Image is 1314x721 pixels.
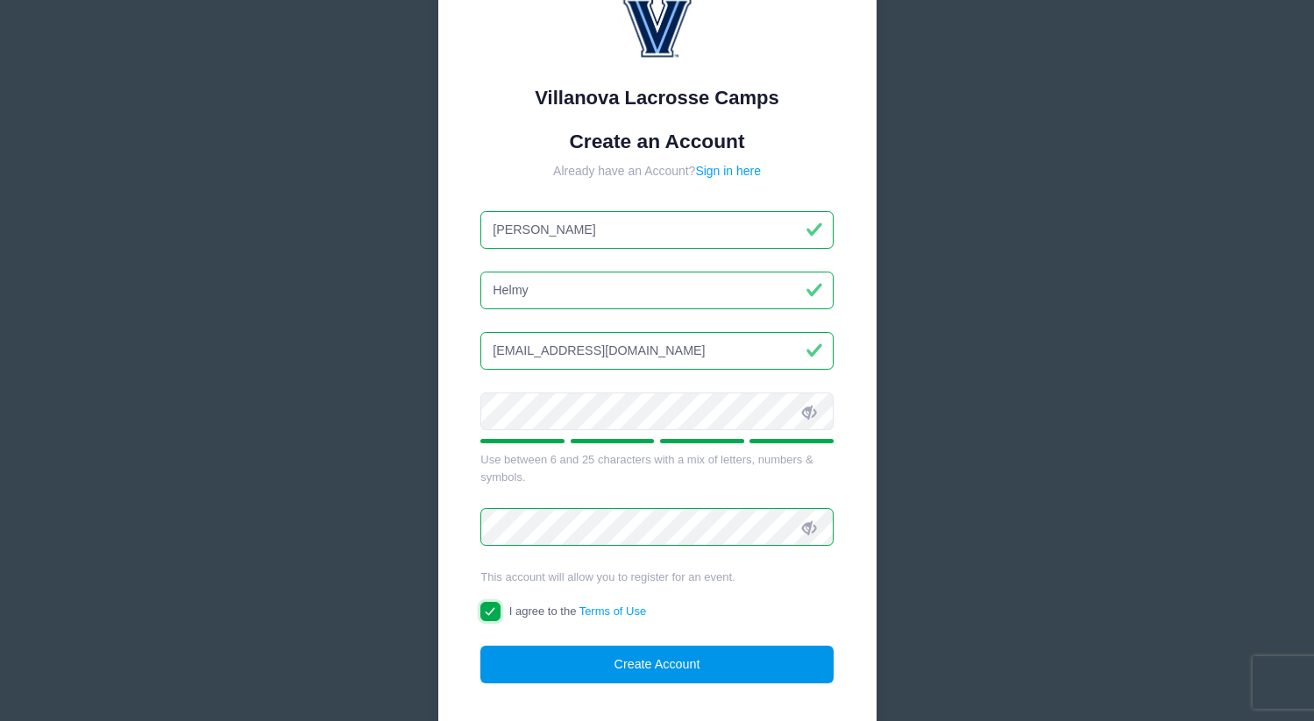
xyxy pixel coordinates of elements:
a: Terms of Use [579,604,647,618]
span: I agree to the [509,604,646,618]
input: I agree to theTerms of Use [480,602,501,622]
a: Sign in here [695,164,761,178]
input: Email [480,332,834,370]
button: Create Account [480,646,834,683]
input: First Name [480,211,834,249]
div: Already have an Account? [480,162,834,180]
input: Last Name [480,272,834,309]
h1: Create an Account [480,130,834,153]
div: Use between 6 and 25 characters with a mix of letters, numbers & symbols. [480,451,834,485]
div: Villanova Lacrosse Camps [480,83,834,112]
div: This account will allow you to register for an event. [480,569,834,586]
